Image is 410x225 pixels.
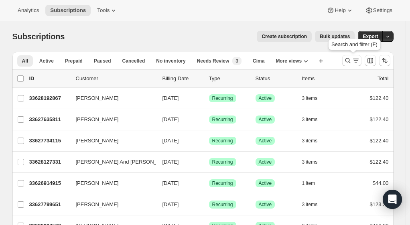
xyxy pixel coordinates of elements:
[212,201,233,208] span: Recurring
[29,137,69,145] p: 33627734115
[29,75,69,83] p: ID
[363,33,378,40] span: Export
[259,180,272,186] span: Active
[370,159,389,165] span: $122.40
[373,180,389,186] span: $44.00
[302,159,318,165] span: 3 items
[76,137,119,145] span: [PERSON_NAME]
[259,138,272,144] span: Active
[302,114,327,125] button: 3 items
[29,158,69,166] p: 33628127331
[197,58,229,64] span: Needs Review
[71,134,151,147] button: [PERSON_NAME]
[302,199,327,210] button: 3 items
[22,58,28,64] span: All
[29,114,389,125] div: 33627635811[PERSON_NAME][DATE]SuccessRecurringSuccessActive3 items$122.40
[358,31,383,42] button: Export
[315,31,355,42] button: Bulk updates
[162,138,179,144] span: [DATE]
[76,201,119,209] span: [PERSON_NAME]
[18,7,39,14] span: Analytics
[257,31,312,42] button: Create subscription
[71,198,151,211] button: [PERSON_NAME]
[360,5,397,16] button: Settings
[71,156,151,168] button: [PERSON_NAME] And [PERSON_NAME]
[259,159,272,165] span: Active
[39,58,54,64] span: Active
[122,58,145,64] span: Cancelled
[162,180,179,186] span: [DATE]
[212,95,233,101] span: Recurring
[97,7,110,14] span: Tools
[302,156,327,168] button: 3 items
[212,138,233,144] span: Recurring
[235,58,238,64] span: 3
[302,138,318,144] span: 3 items
[302,180,315,186] span: 1 item
[162,75,203,83] p: Billing Date
[322,5,358,16] button: Help
[209,75,249,83] div: Type
[335,7,345,14] span: Help
[370,201,389,207] span: $123.20
[365,55,376,66] button: Customize table column order and visibility
[212,159,233,165] span: Recurring
[262,33,307,40] span: Create subscription
[378,75,388,83] p: Total
[342,55,361,66] button: Search and filter results
[302,178,324,189] button: 1 item
[256,75,296,83] p: Status
[29,156,389,168] div: 33628127331[PERSON_NAME] And [PERSON_NAME][DATE]SuccessRecurringSuccessActive3 items$122.40
[370,138,389,144] span: $122.40
[320,33,350,40] span: Bulk updates
[162,159,179,165] span: [DATE]
[65,58,83,64] span: Prepaid
[94,58,111,64] span: Paused
[383,190,402,209] div: Open Intercom Messenger
[45,5,91,16] button: Subscriptions
[302,116,318,123] span: 3 items
[379,55,390,66] button: Sort the results
[76,158,173,166] span: [PERSON_NAME] And [PERSON_NAME]
[315,55,327,67] button: Create new view
[29,199,389,210] div: 33627799651[PERSON_NAME][DATE]SuccessRecurringSuccessActive3 items$123.20
[156,58,185,64] span: No inventory
[92,5,122,16] button: Tools
[302,75,342,83] div: Items
[302,135,327,146] button: 3 items
[13,5,44,16] button: Analytics
[212,116,233,123] span: Recurring
[29,135,389,146] div: 33627734115[PERSON_NAME][DATE]SuccessRecurringSuccessActive3 items$122.40
[373,7,392,14] span: Settings
[76,179,119,187] span: [PERSON_NAME]
[259,95,272,101] span: Active
[12,32,65,41] span: Subscriptions
[370,116,389,122] span: $122.40
[29,201,69,209] p: 33627799651
[76,75,156,83] p: Customer
[71,177,151,190] button: [PERSON_NAME]
[370,95,389,101] span: $122.40
[162,95,179,101] span: [DATE]
[162,116,179,122] span: [DATE]
[29,178,389,189] div: 33626914915[PERSON_NAME][DATE]SuccessRecurringSuccessActive1 item$44.00
[29,94,69,102] p: 33628192867
[29,93,389,104] div: 33628192867[PERSON_NAME][DATE]SuccessRecurringSuccessActive3 items$122.40
[162,201,179,207] span: [DATE]
[76,94,119,102] span: [PERSON_NAME]
[253,58,264,64] span: Cima
[302,201,318,208] span: 3 items
[276,58,302,64] span: More views
[302,93,327,104] button: 3 items
[50,7,86,14] span: Subscriptions
[71,92,151,105] button: [PERSON_NAME]
[29,116,69,124] p: 33627635811
[29,75,389,83] div: IDCustomerBilling DateTypeStatusItemsTotal
[271,55,313,67] button: More views
[259,201,272,208] span: Active
[71,113,151,126] button: [PERSON_NAME]
[302,95,318,101] span: 3 items
[76,116,119,124] span: [PERSON_NAME]
[259,116,272,123] span: Active
[29,179,69,187] p: 33626914915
